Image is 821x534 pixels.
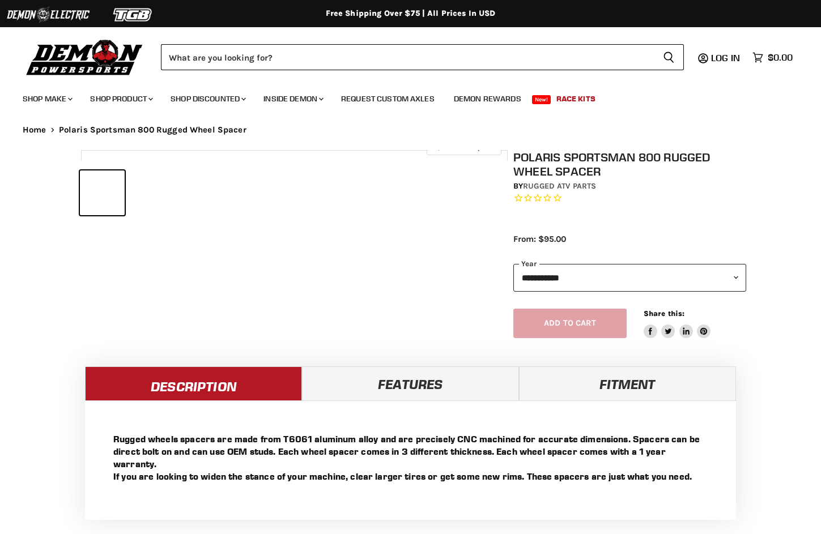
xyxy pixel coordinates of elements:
[302,366,519,400] a: Features
[255,87,330,110] a: Inside Demon
[523,181,596,191] a: Rugged ATV Parts
[513,193,746,204] span: Rated 0.0 out of 5 stars 0 reviews
[654,44,684,70] button: Search
[23,37,147,77] img: Demon Powersports
[445,87,530,110] a: Demon Rewards
[513,180,746,193] div: by
[80,170,125,215] button: Polaris Sportsman 800 Rugged Wheel Spacer thumbnail
[711,52,740,63] span: Log in
[644,309,684,318] span: Share this:
[532,95,551,104] span: New!
[14,87,79,110] a: Shop Make
[85,366,302,400] a: Description
[519,366,736,400] a: Fitment
[59,125,246,135] span: Polaris Sportsman 800 Rugged Wheel Spacer
[432,143,495,151] span: Click to expand
[162,87,253,110] a: Shop Discounted
[333,87,443,110] a: Request Custom Axles
[161,44,654,70] input: Search
[82,87,160,110] a: Shop Product
[513,234,566,244] span: From: $95.00
[548,87,604,110] a: Race Kits
[706,53,747,63] a: Log in
[513,264,746,292] select: year
[513,150,746,178] h1: Polaris Sportsman 800 Rugged Wheel Spacer
[747,49,798,66] a: $0.00
[113,433,708,482] p: Rugged wheels spacers are made from T6061 aluminum alloy and are precisely CNC machined for accur...
[23,125,46,135] a: Home
[128,170,173,215] button: Polaris Sportsman 800 Rugged Wheel Spacer thumbnail
[6,4,91,25] img: Demon Electric Logo 2
[91,4,176,25] img: TGB Logo 2
[644,309,711,339] aside: Share this:
[768,52,793,63] span: $0.00
[14,83,790,110] ul: Main menu
[161,44,684,70] form: Product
